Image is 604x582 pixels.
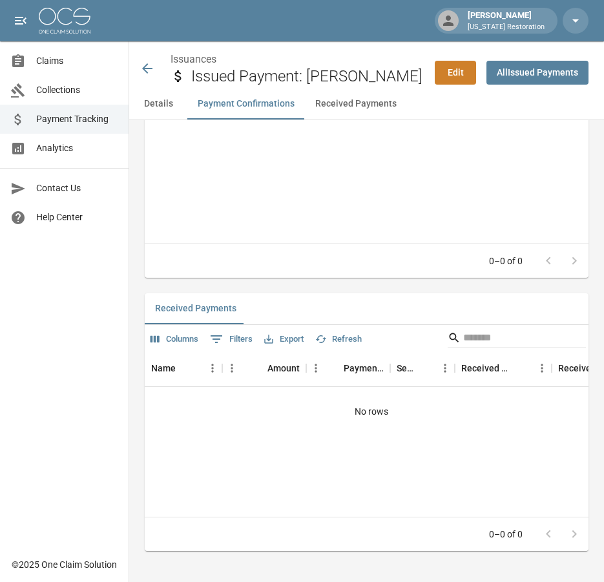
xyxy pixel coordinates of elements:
button: Refresh [312,329,365,349]
div: Payment Date [344,350,384,386]
span: Payment Tracking [36,112,118,126]
button: Show filters [207,329,256,349]
span: Collections [36,83,118,97]
button: Sort [249,359,267,377]
p: 0–0 of 0 [489,255,523,267]
span: Analytics [36,141,118,155]
button: Export [261,329,307,349]
nav: breadcrumb [171,52,424,67]
button: Received Payments [145,293,247,324]
div: © 2025 One Claim Solution [12,558,117,571]
p: [US_STATE] Restoration [468,22,545,33]
button: Received Payments [305,88,407,120]
button: Menu [306,359,326,378]
button: Select columns [147,329,202,349]
button: Payment Confirmations [187,88,305,120]
button: Details [129,88,187,120]
div: Search [448,327,586,351]
button: Menu [222,359,242,378]
div: Name [151,350,176,386]
h2: Issued Payment: [PERSON_NAME] [191,67,424,86]
button: Menu [532,359,552,378]
span: Contact Us [36,182,118,195]
div: Amount [222,350,306,386]
div: Name [145,350,222,386]
button: Menu [435,359,455,378]
div: Sender [397,350,417,386]
div: related-list tabs [145,293,588,324]
div: [PERSON_NAME] [463,9,550,32]
div: No rows [145,387,598,436]
div: Sender [390,350,455,386]
div: Payment Date [306,350,390,386]
button: Sort [514,359,532,377]
div: anchor tabs [129,88,604,120]
button: Sort [417,359,435,377]
img: ocs-logo-white-transparent.png [39,8,90,34]
div: Received Method [455,350,552,386]
a: Edit [435,61,476,85]
button: Menu [203,359,222,378]
span: Claims [36,54,118,68]
a: AllIssued Payments [486,61,588,85]
div: Received Method [461,350,514,386]
span: Help Center [36,211,118,224]
button: open drawer [8,8,34,34]
div: Amount [267,350,300,386]
a: Issuances [171,53,216,65]
p: 0–0 of 0 [489,528,523,541]
button: Sort [326,359,344,377]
